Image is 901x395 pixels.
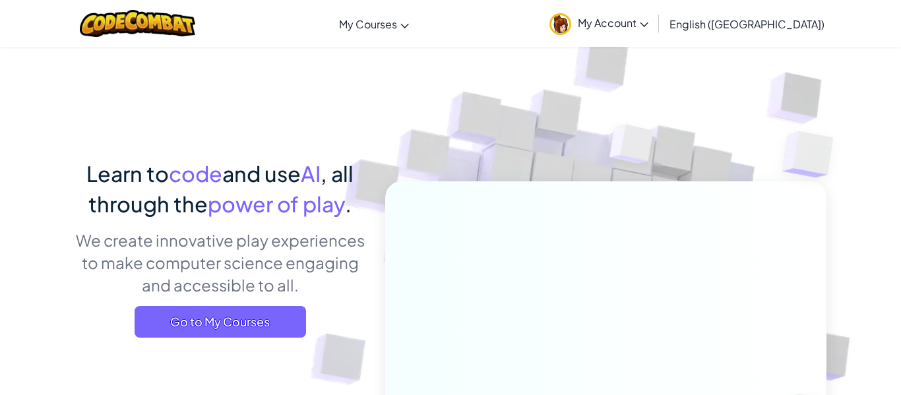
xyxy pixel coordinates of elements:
img: avatar [549,13,571,35]
img: Overlap cubes [756,99,870,210]
span: . [345,191,352,217]
img: CodeCombat logo [80,10,195,37]
span: My Courses [339,17,397,31]
span: English ([GEOGRAPHIC_DATA]) [669,17,824,31]
a: Go to My Courses [135,306,306,338]
span: AI [301,160,321,187]
a: English ([GEOGRAPHIC_DATA]) [663,6,831,42]
img: Overlap cubes [585,98,680,197]
span: My Account [578,16,648,30]
span: and use [222,160,301,187]
span: power of play [208,191,345,217]
p: We create innovative play experiences to make computer science engaging and accessible to all. [75,229,365,296]
a: My Account [543,3,655,44]
a: My Courses [332,6,416,42]
span: code [169,160,222,187]
span: Learn to [86,160,169,187]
